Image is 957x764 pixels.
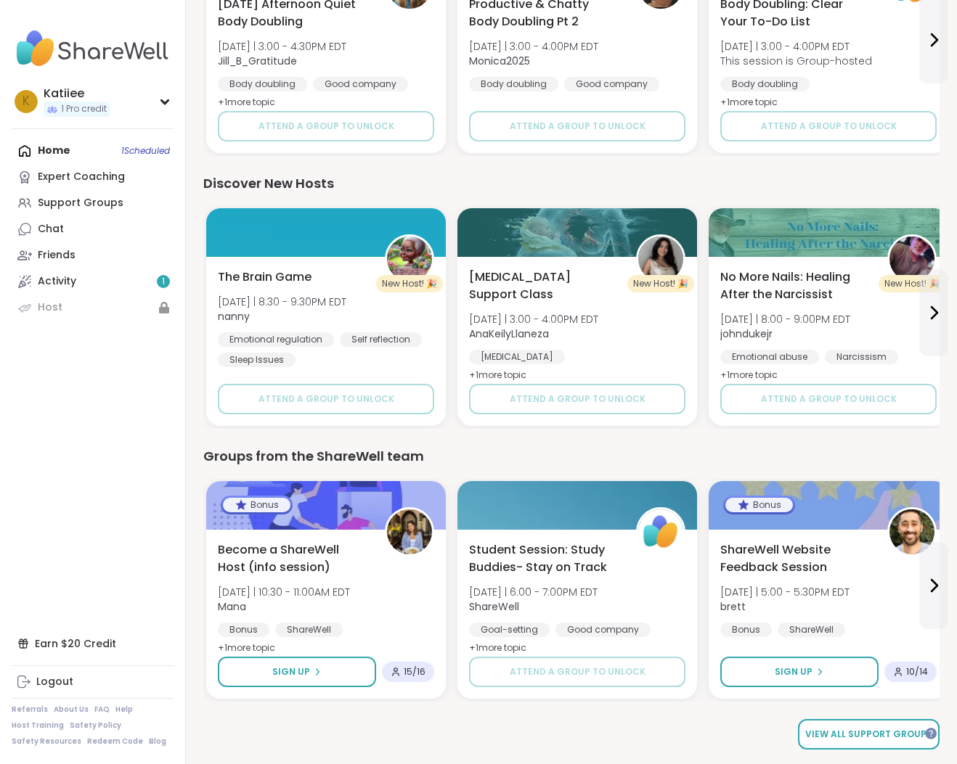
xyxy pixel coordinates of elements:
a: Redeem Code [87,736,143,747]
div: Activity [38,274,76,289]
div: Bonus [218,623,269,637]
a: Blog [149,736,166,747]
span: Sign Up [272,665,310,678]
span: 1 Pro credit [61,103,107,115]
span: Attend a group to unlock [258,393,394,406]
span: [DATE] | 3:00 - 4:00PM EDT [469,39,598,54]
span: Attend a group to unlock [510,665,646,678]
div: Body doubling [720,77,810,91]
a: Safety Resources [12,736,81,747]
img: ShareWell Nav Logo [12,23,174,74]
span: [DATE] | 10:30 - 11:00AM EDT [218,585,350,599]
div: Body doubling [218,77,307,91]
div: New Host! 🎉 [376,275,443,292]
span: [DATE] | 3:00 - 4:30PM EDT [218,39,346,54]
img: nanny [387,237,432,282]
button: Attend a group to unlock [469,111,685,141]
div: Support Groups [38,196,123,210]
div: Body doubling [469,77,558,91]
a: Host [12,295,174,321]
div: Narcissism [825,350,898,364]
span: No More Nails: Healing After the Narcissist [720,268,871,303]
div: Groups from the ShareWell team [203,446,940,467]
div: Self reflection [340,332,422,347]
a: Safety Policy [70,720,121,731]
span: [DATE] | 5:00 - 5:30PM EDT [720,585,850,599]
img: ShareWell [638,509,683,554]
iframe: Spotlight [925,728,937,739]
a: FAQ [94,705,110,715]
div: Good company [564,77,659,91]
span: [MEDICAL_DATA] Support Class [469,268,620,303]
img: brett [889,509,934,554]
button: Attend a group to unlock [469,384,685,414]
a: Activity1 [12,268,174,295]
img: johndukejr [889,237,934,282]
span: 1 [162,276,165,288]
a: Friends [12,242,174,268]
a: Host Training [12,720,64,731]
b: Monica2025 [469,54,530,68]
span: [DATE] | 8:30 - 9:30PM EDT [218,295,346,309]
a: Referrals [12,705,48,715]
div: [MEDICAL_DATA] [469,350,565,364]
div: Emotional abuse [720,350,819,364]
span: [DATE] | 6:00 - 7:00PM EDT [469,585,598,599]
button: Attend a group to unlock [469,657,685,687]
button: Sign Up [218,657,376,687]
b: AnaKeilyLlaneza [469,326,549,341]
div: Expert Coaching [38,170,125,184]
div: Discover New Hosts [203,173,940,194]
span: Attend a group to unlock [510,120,646,133]
div: Goal-setting [469,623,550,637]
div: Bonus [725,498,793,512]
b: Jill_B_Gratitude [218,54,297,68]
div: ShareWell [778,623,845,637]
a: Chat [12,216,174,242]
span: K [23,92,30,111]
div: Sleep Issues [218,353,296,367]
a: About Us [54,705,89,715]
div: Logout [36,675,73,689]
b: johndukejr [720,326,773,341]
button: Attend a group to unlock [720,111,937,141]
span: 10 / 14 [906,666,928,678]
div: New Host! 🎉 [627,275,694,292]
div: Good company [313,77,408,91]
button: Attend a group to unlock [218,384,434,414]
span: [DATE] | 3:00 - 4:00PM EDT [469,312,598,326]
div: Bonus [223,498,290,512]
a: Support Groups [12,190,174,216]
div: Host [38,300,62,315]
div: Katiiee [44,86,110,102]
span: Attend a group to unlock [258,120,394,133]
span: Attend a group to unlock [510,393,646,406]
div: ShareWell [275,623,343,637]
img: Mana [387,509,432,554]
a: Help [115,705,133,715]
b: ShareWell [469,599,519,614]
span: 15 / 16 [404,666,425,678]
span: The Brain Game [218,268,311,286]
button: Attend a group to unlock [218,111,434,141]
button: Attend a group to unlock [720,384,937,414]
span: Sign Up [775,665,813,678]
span: Become a ShareWell Host (info session) [218,541,369,576]
div: Chat [38,222,64,237]
span: [DATE] | 3:00 - 4:00PM EDT [720,39,872,54]
div: Friends [38,248,76,263]
button: Sign Up [720,657,879,687]
b: brett [720,599,746,614]
div: Emotional regulation [218,332,334,347]
div: Bonus [720,623,772,637]
div: Good company [555,623,651,637]
a: Expert Coaching [12,164,174,190]
span: This session is Group-hosted [720,54,872,68]
span: Student Session: Study Buddies- Stay on Track [469,541,620,576]
div: New Host! 🎉 [879,275,945,292]
a: View all support groups [798,719,940,749]
span: Attend a group to unlock [761,393,897,406]
b: nanny [218,309,250,324]
b: Mana [218,599,246,614]
div: Earn $20 Credit [12,630,174,657]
